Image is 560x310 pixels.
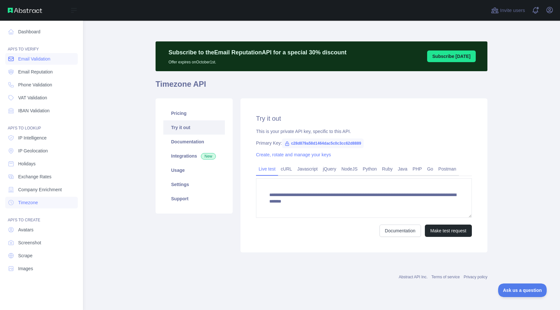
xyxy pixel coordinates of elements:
a: Avatars [5,224,78,236]
span: Invite users [500,7,525,14]
div: Primary Key: [256,140,472,146]
a: Email Validation [5,53,78,65]
a: Documentation [379,225,421,237]
span: Images [18,265,33,272]
a: Settings [163,177,225,192]
a: Go [425,164,436,174]
a: Dashboard [5,26,78,38]
span: Holidays [18,161,36,167]
a: IP Geolocation [5,145,78,157]
a: Privacy policy [464,275,487,279]
span: IBAN Validation [18,107,50,114]
a: Integrations New [163,149,225,163]
span: c28d879a58d1464dac5c0c3cc62d8889 [282,138,364,148]
span: Company Enrichment [18,186,62,193]
button: Make test request [425,225,472,237]
span: Phone Validation [18,82,52,88]
a: Holidays [5,158,78,170]
img: Abstract API [8,8,42,13]
a: Pricing [163,106,225,120]
span: Email Reputation [18,69,53,75]
span: Timezone [18,199,38,206]
h2: Try it out [256,114,472,123]
a: Java [395,164,410,174]
a: jQuery [320,164,339,174]
a: Screenshot [5,237,78,249]
p: Subscribe to the Email Reputation API for a special 30 % discount [169,48,346,57]
a: Javascript [295,164,320,174]
a: Timezone [5,197,78,208]
a: NodeJS [339,164,360,174]
div: API'S TO LOOKUP [5,118,78,131]
span: IP Geolocation [18,148,48,154]
a: Terms of service [431,275,460,279]
a: VAT Validation [5,92,78,104]
span: Screenshot [18,239,41,246]
span: VAT Validation [18,94,47,101]
a: Ruby [379,164,395,174]
div: API'S TO VERIFY [5,39,78,52]
a: IP Intelligence [5,132,78,144]
a: Email Reputation [5,66,78,78]
span: Avatars [18,227,33,233]
div: This is your private API key, specific to this API. [256,128,472,135]
a: PHP [410,164,425,174]
button: Invite users [490,5,526,16]
a: Create, rotate and manage your keys [256,152,331,157]
span: Exchange Rates [18,173,52,180]
a: Phone Validation [5,79,78,91]
a: cURL [278,164,295,174]
a: Abstract API Inc. [399,275,428,279]
a: Images [5,263,78,274]
a: Usage [163,163,225,177]
span: IP Intelligence [18,135,47,141]
span: Email Validation [18,56,50,62]
iframe: Toggle Customer Support [498,283,547,297]
a: Company Enrichment [5,184,78,195]
a: Exchange Rates [5,171,78,183]
a: Python [360,164,379,174]
h1: Timezone API [156,79,487,94]
a: Support [163,192,225,206]
div: API'S TO CREATE [5,210,78,223]
a: IBAN Validation [5,105,78,116]
button: Subscribe [DATE] [427,50,476,62]
a: Scrape [5,250,78,261]
span: New [201,153,216,160]
a: Documentation [163,135,225,149]
span: Scrape [18,252,32,259]
a: Live test [256,164,278,174]
a: Postman [436,164,459,174]
a: Try it out [163,120,225,135]
p: Offer expires on October 1st. [169,57,346,65]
